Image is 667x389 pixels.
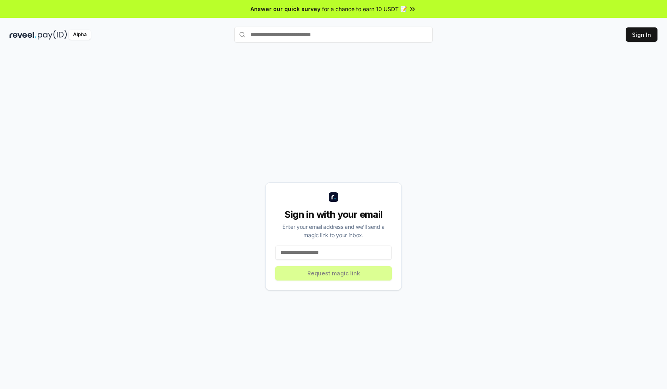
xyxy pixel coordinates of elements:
[275,208,392,221] div: Sign in with your email
[38,30,67,40] img: pay_id
[322,5,407,13] span: for a chance to earn 10 USDT 📝
[275,223,392,239] div: Enter your email address and we’ll send a magic link to your inbox.
[329,192,338,202] img: logo_small
[10,30,36,40] img: reveel_dark
[626,27,657,42] button: Sign In
[251,5,320,13] span: Answer our quick survey
[69,30,91,40] div: Alpha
